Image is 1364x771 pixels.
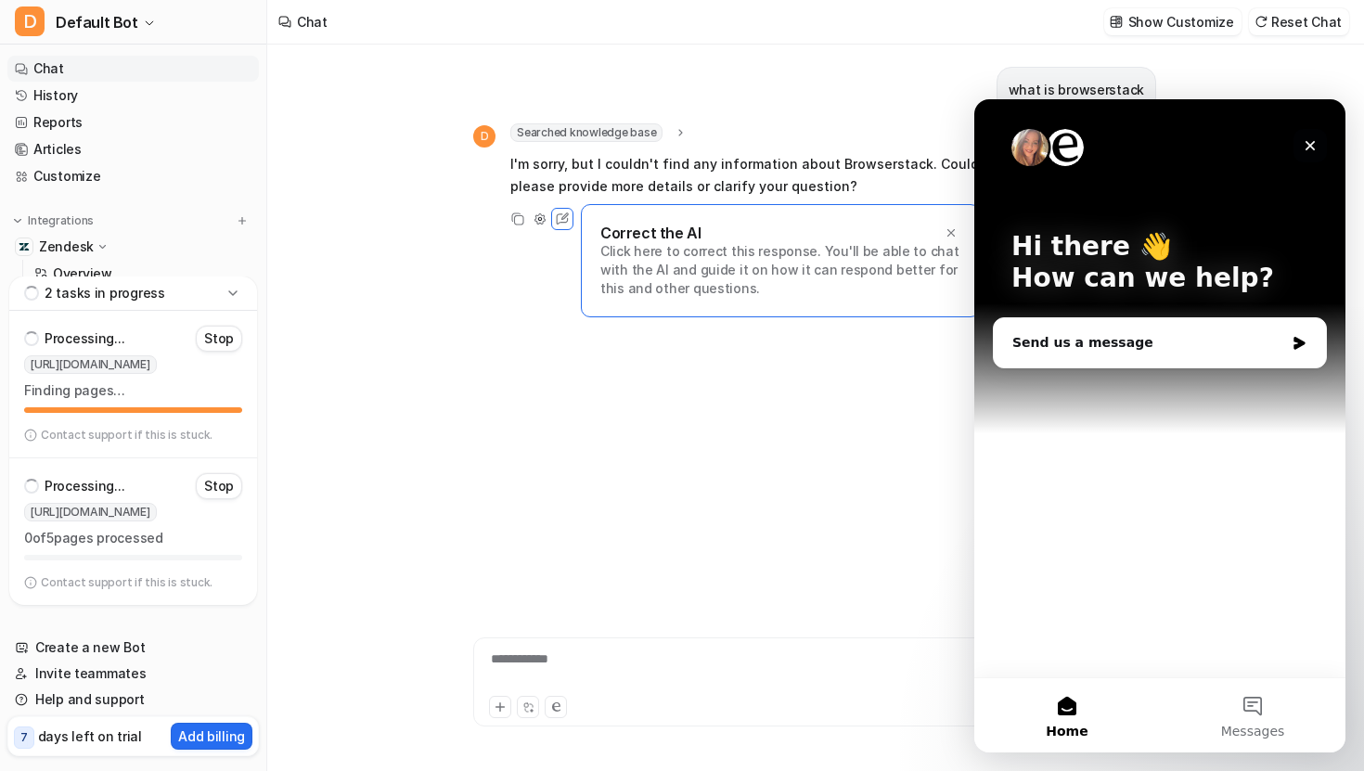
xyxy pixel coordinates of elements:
p: Processing... [45,329,124,348]
iframe: Intercom live chat [974,99,1345,752]
img: customize [1110,15,1123,29]
a: Chat [7,56,259,82]
p: 0 of 5 pages processed [24,529,242,547]
p: Overview [53,264,112,283]
p: Zendesk [39,238,94,256]
p: Contact support if this is stuck. [41,428,212,443]
a: Help and support [7,687,259,713]
button: Show Customize [1104,8,1242,35]
p: Integrations [28,213,94,228]
p: days left on trial [38,726,142,746]
p: what is browserstack [1009,79,1144,101]
a: Overview [27,261,259,287]
img: menu_add.svg [236,214,249,227]
p: Click here to correct this response. You'll be able to chat with the AI and guide it on how it ca... [600,242,960,298]
button: Stop [196,473,242,499]
button: Integrations [7,212,99,230]
p: Contact support if this is stuck. [41,575,212,590]
a: Invite teammates [7,661,259,687]
span: Default Bot [56,9,138,35]
img: Zendesk [19,241,30,252]
button: Reset Chat [1249,8,1349,35]
a: History [7,83,259,109]
p: I'm sorry, but I couldn't find any information about Browserstack. Could you please provide more ... [510,153,1053,198]
button: Stop [196,326,242,352]
p: 2 tasks in progress [45,284,165,302]
p: Stop [204,329,234,348]
p: Stop [204,477,234,495]
a: Create a new Bot [7,635,259,661]
span: D [473,125,495,148]
p: Processing... [45,477,124,495]
img: expand menu [11,214,24,227]
span: [URL][DOMAIN_NAME] [24,503,157,521]
p: Add billing [178,726,245,746]
p: Show Customize [1128,12,1234,32]
span: [URL][DOMAIN_NAME] [24,355,157,374]
a: Customize [7,163,259,189]
div: Chat [297,12,328,32]
p: Correct the AI [600,224,701,242]
button: Add billing [171,723,252,750]
a: Reports [7,109,259,135]
img: reset [1255,15,1267,29]
span: Searched knowledge base [510,123,663,142]
p: 7 [20,729,28,746]
a: Articles [7,136,259,162]
span: D [15,6,45,36]
p: Finding pages… [24,381,242,400]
